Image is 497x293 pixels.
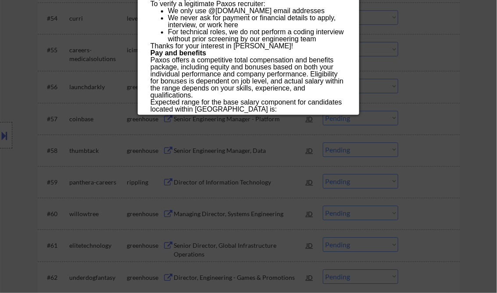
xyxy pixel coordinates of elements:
li: We only use @[DOMAIN_NAME] email addresses [168,7,346,14]
strong: Pay and benefits [150,49,206,57]
span: — [180,112,187,120]
span: $276,285 [150,112,180,120]
div: Expected range for the base salary component for candidates located within [GEOGRAPHIC_DATA] is: [150,99,346,113]
p: To verify a legitimate Paxos recruiter: [150,0,346,7]
p: Paxos offers a competitive total compensation and benefits package, including equity and bonuses ... [150,57,346,99]
span: $325,041 USD [187,112,233,120]
li: We never ask for payment or financial details to apply, interview, or work here [168,14,346,29]
li: For technical roles, we do not perform a coding interview without prior screening by our engineer... [168,29,346,43]
p: Thanks for your interest in [PERSON_NAME]! [150,43,346,50]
